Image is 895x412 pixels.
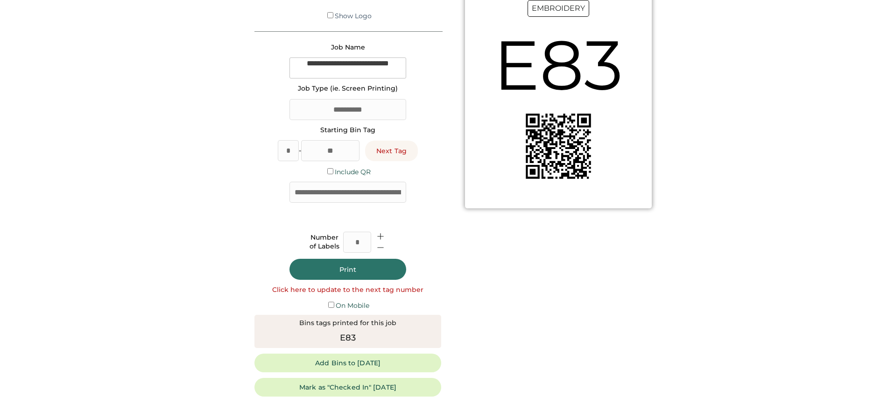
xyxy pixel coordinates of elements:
[340,332,356,344] div: E83
[272,285,423,295] div: Click here to update to the next tag number
[320,126,375,135] div: Starting Bin Tag
[335,12,372,20] label: Show Logo
[299,146,301,156] div: -
[298,84,398,93] div: Job Type (ie. Screen Printing)
[299,319,396,328] div: Bins tags printed for this job
[365,141,418,161] button: Next Tag
[331,43,365,52] div: Job Name
[336,301,369,310] label: On Mobile
[310,233,339,251] div: Number of Labels
[335,168,371,176] label: Include QR
[254,378,441,397] button: Mark as "Checked In" [DATE]
[493,17,623,114] div: E83
[254,354,441,372] button: Add Bins to [DATE]
[289,259,406,280] button: Print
